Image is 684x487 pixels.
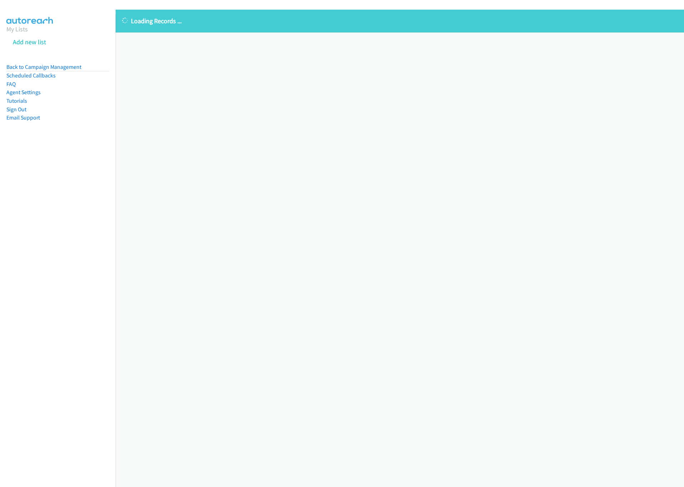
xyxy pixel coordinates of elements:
a: Email Support [6,114,40,121]
a: Add new list [13,38,46,46]
a: Back to Campaign Management [6,64,81,70]
p: Loading Records ... [122,16,678,26]
a: Scheduled Callbacks [6,72,56,79]
a: Agent Settings [6,89,41,96]
a: Tutorials [6,97,27,104]
a: FAQ [6,81,16,87]
a: My Lists [6,25,28,33]
a: Sign Out [6,106,26,113]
